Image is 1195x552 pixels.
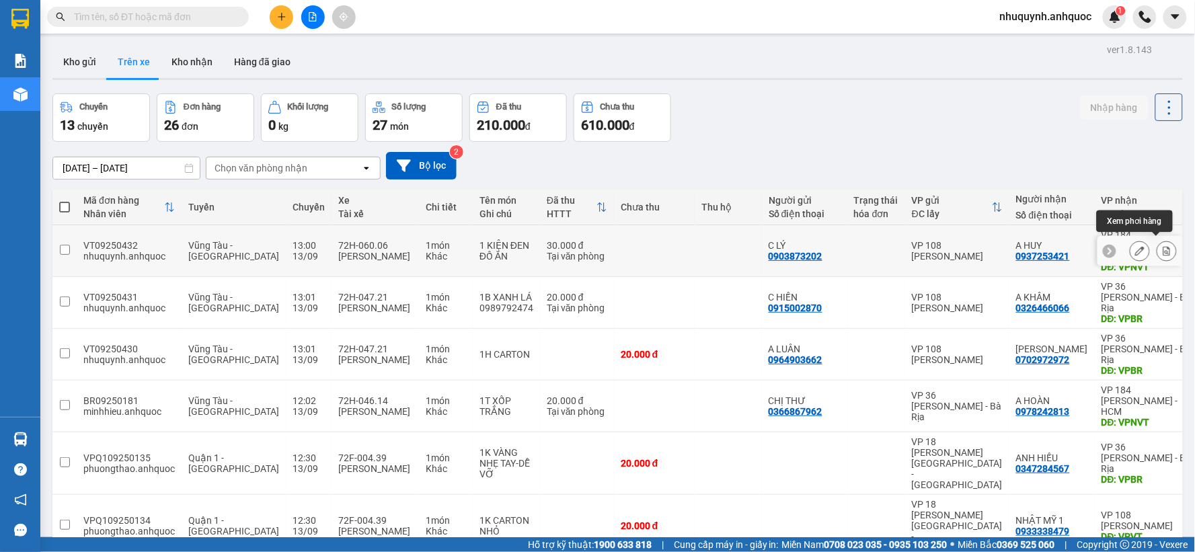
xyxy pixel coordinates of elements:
th: Toggle SortBy [905,190,1009,225]
img: warehouse-icon [13,432,28,446]
div: 72H-047.21 [338,344,412,354]
div: 0903873202 [11,60,119,79]
div: 0978242813 [1016,406,1070,417]
div: [PERSON_NAME] [338,303,412,313]
div: 72F-004.39 [338,452,412,463]
div: Chuyến [79,102,108,112]
div: A HUY [128,60,237,76]
th: Toggle SortBy [540,190,614,225]
div: Xe [338,195,412,206]
span: Quận 1 - [GEOGRAPHIC_DATA] [188,515,279,537]
span: notification [14,494,27,506]
span: 13 [60,117,75,133]
div: 13/09 [293,303,325,313]
div: 72H-047.21 [338,292,412,303]
div: Tại văn phòng [547,251,607,262]
div: Khác [426,526,466,537]
span: ⚪️ [951,542,955,547]
div: 1H CARTON [479,349,533,360]
button: Đã thu210.000đ [469,93,567,142]
span: Miền Bắc [958,537,1055,552]
div: 1 món [426,452,466,463]
div: Sửa đơn hàng [1130,241,1150,261]
button: plus [270,5,293,29]
span: đơn [182,121,198,132]
div: A KHÂM [1016,292,1088,303]
div: 0989792474 [479,303,533,313]
div: 20.000 đ [547,395,607,406]
div: [PERSON_NAME] [338,463,412,474]
span: 210.000 [477,117,525,133]
div: phuongthao.anhquoc [83,526,175,537]
span: aim [339,12,348,22]
button: Kho gửi [52,46,107,78]
button: Đơn hàng26đơn [157,93,254,142]
div: 20.000 đ [621,349,688,360]
span: caret-down [1169,11,1182,23]
div: 0937253421 [128,76,237,95]
div: [PERSON_NAME] [338,526,412,537]
span: 1 [1118,6,1123,15]
div: C HIỀN [769,292,841,303]
div: Tại văn phòng [547,406,607,417]
div: [PERSON_NAME] [338,354,412,365]
div: VP 18 [PERSON_NAME][GEOGRAPHIC_DATA] - [GEOGRAPHIC_DATA] [912,436,1003,490]
div: 1 món [426,344,466,354]
div: VPQ109250135 [83,452,175,463]
div: DĐ: VPBR [1102,313,1192,324]
span: plus [277,12,286,22]
span: Miền Nam [782,537,948,552]
span: Gửi: [11,13,32,27]
div: Khác [426,303,466,313]
div: VP 36 [PERSON_NAME] - Bà Rịa [1102,442,1192,474]
div: ver 1.8.143 [1108,42,1153,57]
div: Mã đơn hàng [83,195,164,206]
div: Nhân viên [83,208,164,219]
div: Số lượng [392,102,426,112]
div: VP 108 [PERSON_NAME] [912,292,1003,313]
div: 1B XANH LÁ [479,292,533,303]
div: [PERSON_NAME] [338,406,412,417]
button: Số lượng27món [365,93,463,142]
button: Chuyến13chuyến [52,93,150,142]
div: ANH MINH [1016,344,1088,354]
span: Vũng Tàu - [GEOGRAPHIC_DATA] [188,240,279,262]
div: Đã thu [496,102,521,112]
div: 0347284567 [1016,463,1070,474]
button: caret-down [1163,5,1187,29]
div: DĐ: VPBR [1102,474,1192,485]
div: nhuquynh.anhquoc [83,354,175,365]
th: Toggle SortBy [77,190,182,225]
div: 72H-046.14 [338,395,412,406]
div: 13/09 [293,251,325,262]
div: ĐỒ ĂN [479,251,533,262]
span: chuyến [77,121,108,132]
div: Tài xế [338,208,412,219]
div: Chi tiết [426,202,466,212]
div: Tên món [479,195,533,206]
span: Quận 1 - [GEOGRAPHIC_DATA] [188,452,279,474]
strong: 0708 023 035 - 0935 103 250 [824,539,948,550]
div: Xem phơi hàng [1097,210,1173,232]
div: 13:01 [293,344,325,354]
strong: 1900 633 818 [594,539,652,550]
div: nhuquynh.anhquoc [83,303,175,313]
span: | [1065,537,1067,552]
div: A HOÀN [1016,395,1088,406]
div: 1 món [426,395,466,406]
button: Khối lượng0kg [261,93,358,142]
sup: 1 [1116,6,1126,15]
button: file-add [301,5,325,29]
div: BR09250181 [83,395,175,406]
div: A LUÂN [769,344,841,354]
div: 0326466066 [1016,303,1070,313]
div: Người gửi [769,195,841,206]
span: VPNVT [148,95,213,118]
div: Đơn hàng [184,102,221,112]
div: VT09250431 [83,292,175,303]
div: phuongthao.anhquoc [83,463,175,474]
img: phone-icon [1139,11,1151,23]
div: hóa đơn [854,208,898,219]
div: Đã thu [547,195,596,206]
img: warehouse-icon [13,87,28,102]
